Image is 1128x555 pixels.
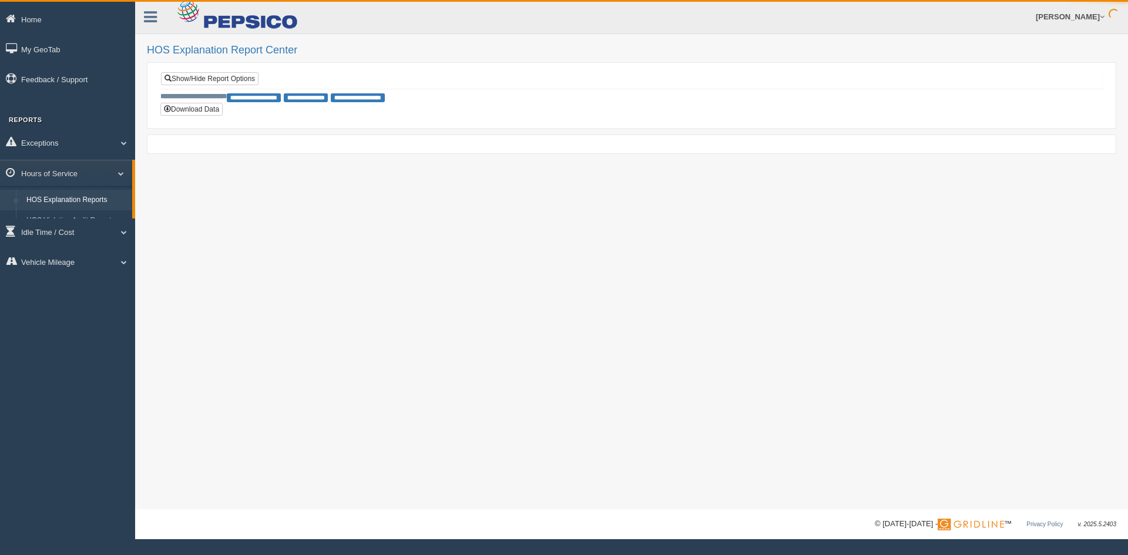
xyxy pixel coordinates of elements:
button: Download Data [160,103,223,116]
a: Show/Hide Report Options [161,72,258,85]
a: Privacy Policy [1026,521,1063,527]
div: © [DATE]-[DATE] - ™ [875,518,1116,530]
a: HOS Violation Audit Reports [21,210,132,231]
span: v. 2025.5.2403 [1078,521,1116,527]
a: HOS Explanation Reports [21,190,132,211]
h2: HOS Explanation Report Center [147,45,1116,56]
img: Gridline [938,519,1004,530]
